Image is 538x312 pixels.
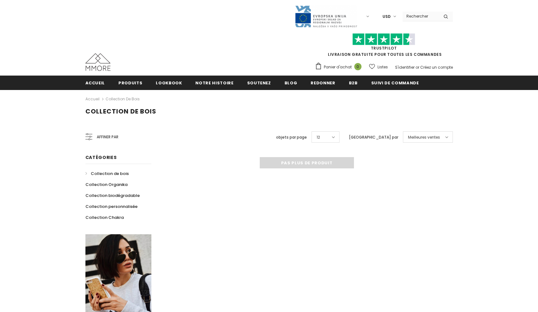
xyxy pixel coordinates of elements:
[85,182,128,188] span: Collection Organika
[85,53,111,71] img: Cas MMORE
[285,80,297,86] span: Blog
[106,96,140,102] a: Collection de bois
[85,201,138,212] a: Collection personnalisée
[85,76,105,90] a: Accueil
[85,214,124,220] span: Collection Chakra
[403,12,439,21] input: Search Site
[352,33,415,45] img: Faites confiance aux étoiles pilotes
[195,80,233,86] span: Notre histoire
[85,204,138,209] span: Collection personnalisée
[354,63,361,70] span: 0
[247,80,271,86] span: soutenez
[420,65,453,70] a: Créez un compte
[311,76,335,90] a: Redonner
[395,65,415,70] a: S'identifier
[247,76,271,90] a: soutenez
[97,134,118,140] span: Affiner par
[85,193,140,198] span: Collection biodégradable
[91,171,129,177] span: Collection de bois
[349,80,358,86] span: B2B
[315,62,365,72] a: Panier d'achat 0
[311,80,335,86] span: Redonner
[378,64,388,70] span: Listes
[85,80,105,86] span: Accueil
[85,95,100,103] a: Accueil
[295,13,357,19] a: Javni Razpis
[276,134,307,140] label: objets par page
[156,76,182,90] a: Lookbook
[416,65,419,70] span: or
[295,5,357,28] img: Javni Razpis
[371,80,419,86] span: Suivi de commande
[156,80,182,86] span: Lookbook
[408,134,440,140] span: Meilleures ventes
[285,76,297,90] a: Blog
[85,154,117,161] span: Catégories
[317,134,320,140] span: 12
[383,13,391,20] span: USD
[371,76,419,90] a: Suivi de commande
[371,45,397,51] a: TrustPilot
[85,168,129,179] a: Collection de bois
[85,179,128,190] a: Collection Organika
[118,80,142,86] span: Produits
[369,61,388,72] a: Listes
[349,134,398,140] label: [GEOGRAPHIC_DATA] par
[118,76,142,90] a: Produits
[349,76,358,90] a: B2B
[315,36,453,57] span: LIVRAISON GRATUITE POUR TOUTES LES COMMANDES
[85,107,156,116] span: Collection de bois
[324,64,352,70] span: Panier d'achat
[195,76,233,90] a: Notre histoire
[85,212,124,223] a: Collection Chakra
[85,190,140,201] a: Collection biodégradable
